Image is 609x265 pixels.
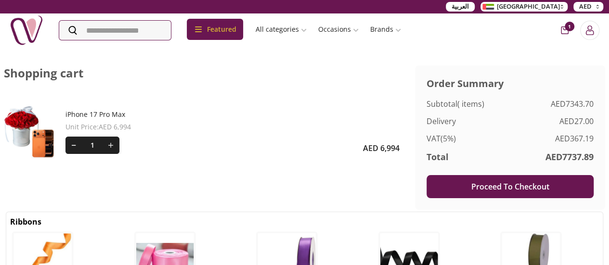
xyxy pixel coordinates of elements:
span: AED [579,2,592,12]
button: AED [573,2,603,12]
a: iPhone 17 Pro Max [65,110,400,119]
img: Nigwa-uae-gifts [10,13,43,47]
span: Delivery [427,115,456,127]
span: Subtotal ( items ) [427,98,484,110]
input: Search [59,21,171,40]
h1: Shopping cart [4,65,400,81]
a: Brands [364,21,407,38]
span: Total [427,150,449,164]
button: cart-button [561,26,569,34]
span: VAT (5%) [427,133,456,144]
div: iPhone 17 Pro Max [4,92,400,173]
span: Unit Price : AED 6,994 [65,122,400,132]
button: [GEOGRAPHIC_DATA] [480,2,568,12]
span: 1 [565,22,574,31]
button: Proceed To Checkout [427,175,594,198]
span: AED 6,994 [363,142,400,154]
span: AED 7343.70 [551,98,594,110]
h3: Order Summary [427,77,594,90]
h2: Ribbons [10,216,41,227]
div: Featured [187,19,243,40]
span: AED 367.19 [555,133,594,144]
span: العربية [452,2,469,12]
span: [GEOGRAPHIC_DATA] [497,2,560,12]
span: AED 27.00 [559,115,594,127]
img: Arabic_dztd3n.png [482,4,494,10]
a: Occasions [312,21,364,38]
button: Login [580,21,599,40]
a: All categories [250,21,312,38]
span: 1 [83,137,102,154]
span: AED 7737.89 [545,150,594,164]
